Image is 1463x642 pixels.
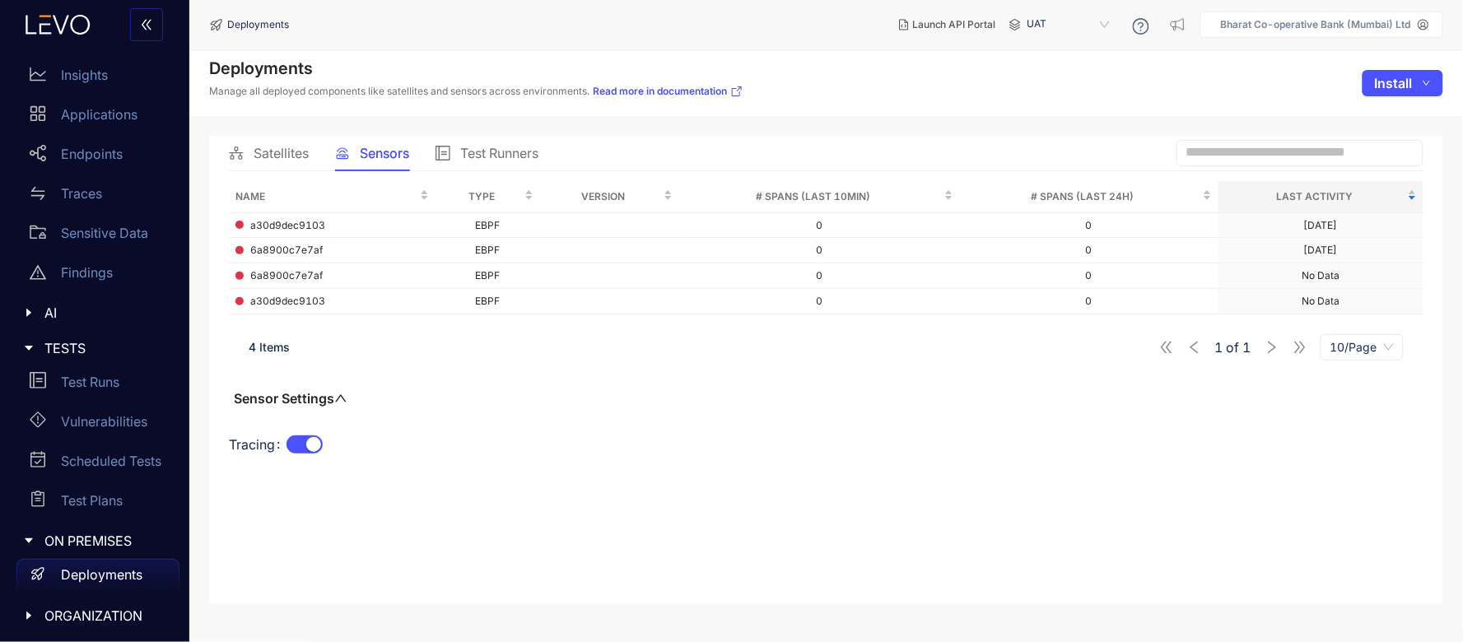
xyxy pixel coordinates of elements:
[61,226,148,240] p: Sensitive Data
[44,341,166,356] span: TESTS
[16,256,179,295] a: Findings
[229,390,352,407] button: Sensor Settingsup
[61,454,161,468] p: Scheduled Tests
[229,431,287,458] label: Tracing
[16,177,179,216] a: Traces
[61,567,142,582] p: Deployments
[960,181,1218,213] th: # Spans (last 24h)
[61,107,137,122] p: Applications
[61,265,113,280] p: Findings
[1363,70,1443,96] button: Installdown
[436,289,540,314] td: EBPF
[436,238,540,263] td: EBPF
[61,186,102,201] p: Traces
[250,270,323,281] span: 6a8900c7e7af
[61,67,108,82] p: Insights
[1086,219,1093,231] span: 0
[816,269,822,281] span: 0
[912,19,996,30] span: Launch API Portal
[16,137,179,177] a: Endpoints
[1086,295,1093,307] span: 0
[16,98,179,137] a: Applications
[1304,244,1338,256] div: [DATE]
[209,58,743,78] h4: Deployments
[254,146,309,160] span: Satellites
[250,244,323,256] span: 6a8900c7e7af
[249,340,290,354] span: 4 Items
[287,435,323,454] button: Tracing
[1215,340,1223,355] span: 1
[30,185,46,202] span: swap
[23,610,35,621] span: caret-right
[540,181,679,213] th: Version
[679,181,961,213] th: # Spans (last 10min)
[23,342,35,354] span: caret-right
[16,216,179,256] a: Sensitive Data
[967,188,1200,206] span: # Spans (last 24h)
[1302,295,1340,307] div: No Data
[436,213,540,239] td: EBPF
[816,244,822,256] span: 0
[227,19,289,30] span: Deployments
[10,331,179,365] div: TESTS
[547,188,660,206] span: Version
[10,598,179,633] div: ORGANIZATION
[16,559,179,598] a: Deployments
[61,374,119,389] p: Test Runs
[30,264,46,281] span: warning
[16,365,179,405] a: Test Runs
[23,307,35,319] span: caret-right
[250,220,325,231] span: a30d9dec9103
[593,85,743,98] a: Read more in documentation
[334,392,347,405] span: up
[436,263,540,289] td: EBPF
[61,147,123,161] p: Endpoints
[229,181,436,213] th: Name
[44,305,166,320] span: AI
[1330,335,1394,360] span: 10/Page
[816,219,822,231] span: 0
[23,535,35,547] span: caret-right
[10,295,179,330] div: AI
[1423,79,1431,88] span: down
[460,146,538,160] span: Test Runners
[360,146,409,160] span: Sensors
[1027,12,1113,38] span: UAT
[1221,19,1411,30] p: Bharat Co-operative Bank (Mumbai) Ltd
[436,181,540,213] th: Type
[1304,220,1338,231] div: [DATE]
[16,58,179,98] a: Insights
[1086,269,1093,281] span: 0
[16,444,179,484] a: Scheduled Tests
[1243,340,1251,355] span: 1
[44,533,166,548] span: ON PREMISES
[1225,188,1405,206] span: Last Activity
[1302,270,1340,281] div: No Data
[61,493,123,508] p: Test Plans
[1086,244,1093,256] span: 0
[130,8,163,41] button: double-left
[1215,340,1251,355] span: of
[61,414,147,429] p: Vulnerabilities
[209,85,743,98] p: Manage all deployed components like satellites and sensors across environments.
[886,12,1009,38] button: Launch API Portal
[235,188,417,206] span: Name
[686,188,942,206] span: # Spans (last 10min)
[16,405,179,444] a: Vulnerabilities
[140,18,153,33] span: double-left
[816,295,822,307] span: 0
[1375,76,1413,91] span: Install
[44,608,166,623] span: ORGANIZATION
[10,523,179,558] div: ON PREMISES
[442,188,521,206] span: Type
[16,484,179,523] a: Test Plans
[250,295,325,307] span: a30d9dec9103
